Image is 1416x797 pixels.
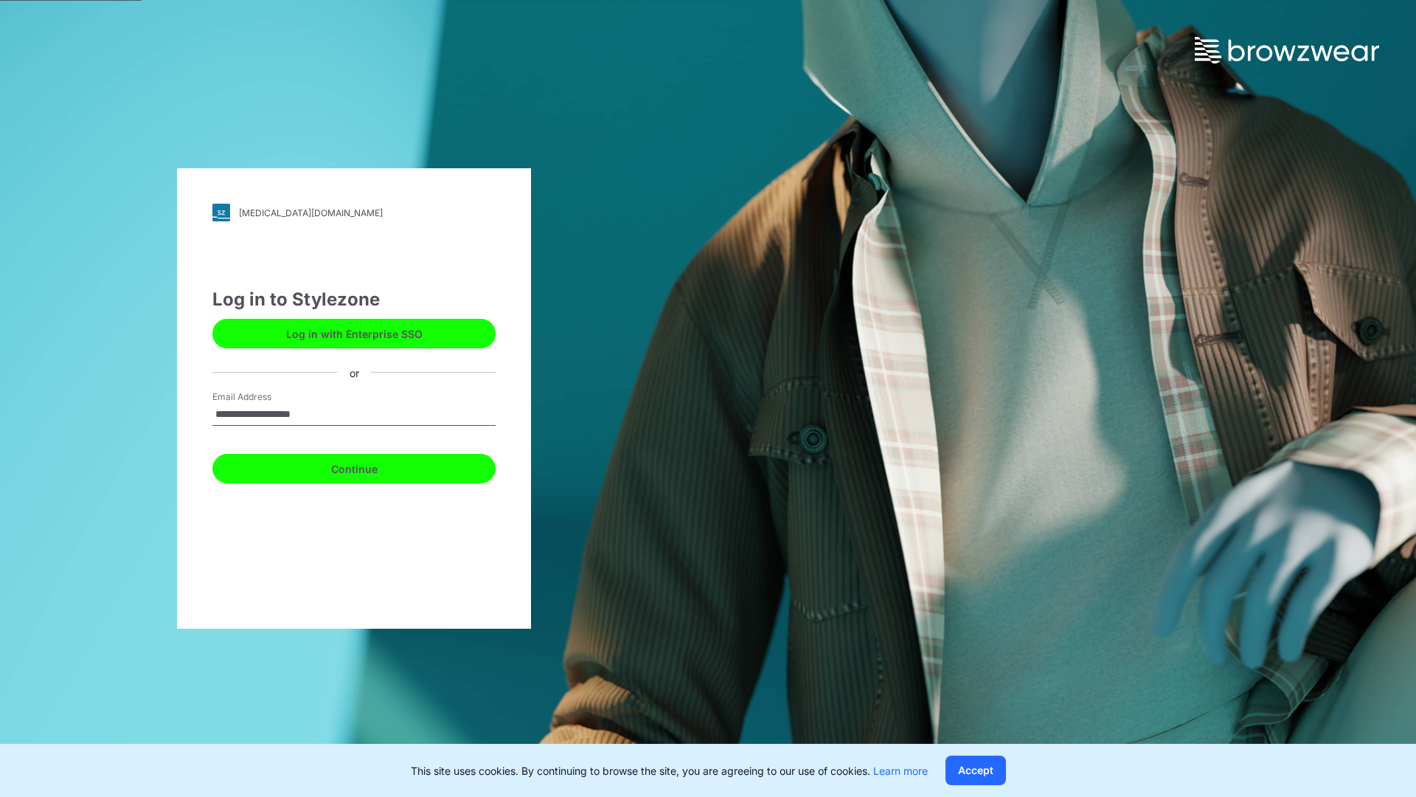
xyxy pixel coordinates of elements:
a: Learn more [873,765,928,777]
p: This site uses cookies. By continuing to browse the site, you are agreeing to our use of cookies. [411,763,928,779]
div: [MEDICAL_DATA][DOMAIN_NAME] [239,207,383,218]
button: Accept [945,756,1006,785]
div: or [338,365,371,380]
button: Log in with Enterprise SSO [212,319,496,348]
div: Log in to Stylezone [212,286,496,313]
label: Email Address [212,390,316,404]
img: svg+xml;base64,PHN2ZyB3aWR0aD0iMjgiIGhlaWdodD0iMjgiIHZpZXdCb3g9IjAgMCAyOCAyOCIgZmlsbD0ibm9uZSIgeG... [212,204,230,221]
a: [MEDICAL_DATA][DOMAIN_NAME] [212,204,496,221]
img: browzwear-logo.73288ffb.svg [1195,37,1379,63]
button: Continue [212,454,496,483]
